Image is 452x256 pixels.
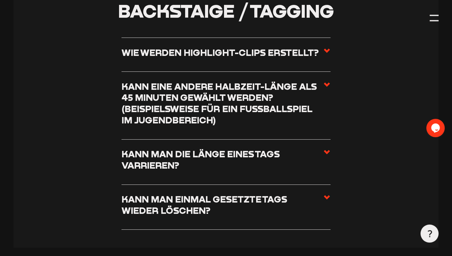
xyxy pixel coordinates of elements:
[121,148,323,171] h3: Kann man die Länge eines Tags varrieren?
[121,81,323,126] h3: Kann eine andere Halbzeit-Länge als 45 Minuten gewählt werden? (beispielsweise für ein Fußballspi...
[121,47,319,58] h3: Wie werden Highlight-Clips erstellt?
[121,194,323,216] h3: Kann man einmal gesetzte Tags wieder löschen?
[426,119,446,137] iframe: chat widget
